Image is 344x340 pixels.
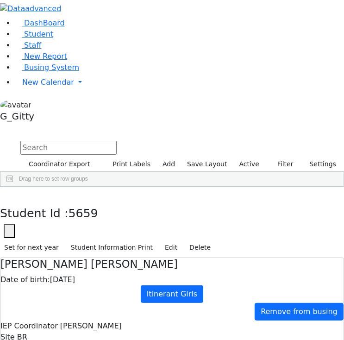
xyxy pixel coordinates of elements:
[60,321,122,330] span: [PERSON_NAME]
[15,19,65,27] a: DashBoard
[0,274,50,285] label: Date of birth:
[255,303,344,321] a: Remove from busing
[15,52,67,61] a: New Report
[265,157,298,171] button: Filter
[161,240,181,255] button: Edit
[102,157,155,171] button: Print Labels
[24,41,41,50] span: Staff
[0,274,344,285] div: [DATE]
[15,73,344,92] a: New Calendar
[24,63,79,72] span: Busing System
[20,141,117,155] input: Search
[15,41,41,50] a: Staff
[183,157,231,171] button: Save Layout
[22,78,74,87] span: New Calendar
[158,157,179,171] a: Add
[0,321,58,332] label: IEP Coordinator
[141,285,204,303] a: Itinerant Girls
[235,157,263,171] label: Active
[261,307,338,316] span: Remove from busing
[67,240,157,255] button: Student Information Print
[0,258,344,271] h4: [PERSON_NAME] [PERSON_NAME]
[24,52,67,61] span: New Report
[19,176,88,182] span: Drag here to set row groups
[185,240,215,255] button: Delete
[23,157,94,171] button: Coordinator Export
[68,207,98,220] span: 5659
[15,63,79,72] a: Busing System
[24,30,53,38] span: Student
[298,157,340,171] button: Settings
[24,19,65,27] span: DashBoard
[15,30,53,38] a: Student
